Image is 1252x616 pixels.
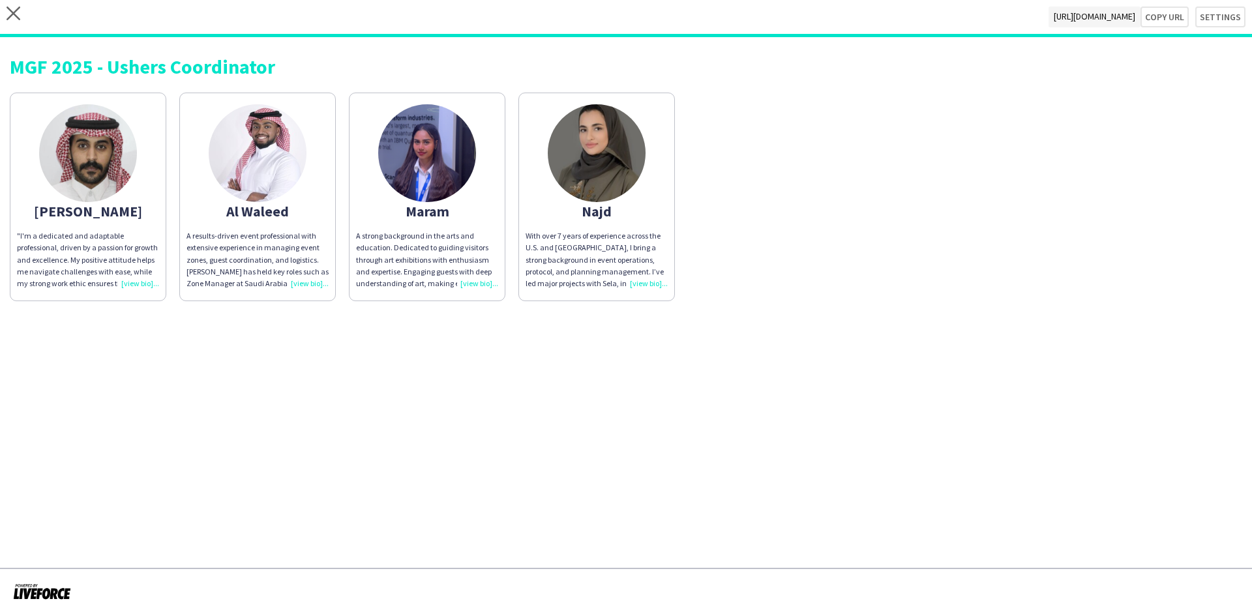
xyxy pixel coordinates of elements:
img: Powered by Liveforce [13,582,71,600]
img: thumb-68d3ac30eed3b.jpg [39,104,137,202]
div: Najd [526,205,668,217]
div: A strong background in the arts and education. Dedicated to guiding visitors through art exhibiti... [356,230,498,289]
button: Copy url [1140,7,1189,27]
img: thumb-68735899ce1f7.png [378,104,476,202]
img: thumb-672cc48b8164b.jpeg [209,104,306,202]
div: MGF 2025 - Ushers Coordinator [10,57,1242,76]
img: thumb-68c7af46ef009.jpeg [548,104,646,202]
button: Settings [1195,7,1245,27]
div: Al Waleed [186,205,329,217]
div: With over 7 years of experience across the U.S. and [GEOGRAPHIC_DATA], I bring a strong backgroun... [526,230,668,289]
div: "I'm a dedicated and adaptable professional, driven by a passion for growth and excellence. My po... [17,230,159,289]
div: Maram [356,205,498,217]
div: A results-driven event professional with extensive experience in managing event zones, guest coor... [186,230,329,289]
div: [PERSON_NAME] [17,205,159,217]
span: [URL][DOMAIN_NAME] [1049,7,1140,27]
